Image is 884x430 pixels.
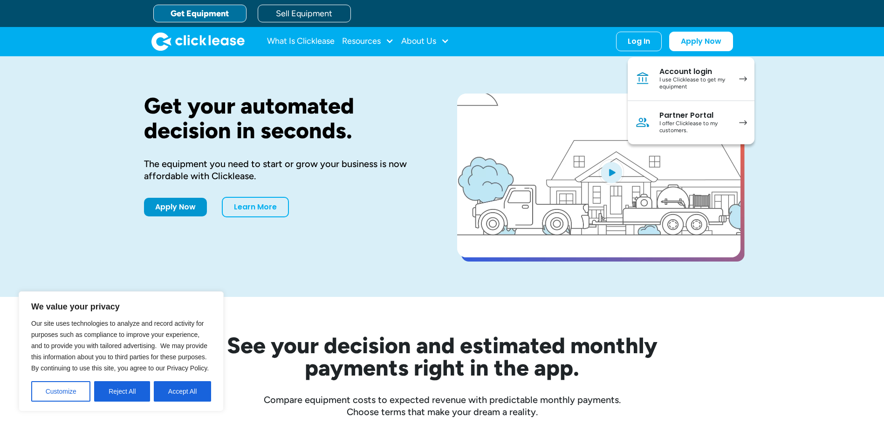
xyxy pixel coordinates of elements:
[144,158,427,182] div: The equipment you need to start or grow your business is now affordable with Clicklease.
[628,37,650,46] div: Log In
[635,71,650,86] img: Bank icon
[401,32,449,51] div: About Us
[669,32,733,51] a: Apply Now
[635,115,650,130] img: Person icon
[94,381,150,402] button: Reject All
[31,301,211,312] p: We value your privacy
[739,76,747,81] img: arrow
[144,394,740,418] div: Compare equipment costs to expected revenue with predictable monthly payments. Choose terms that ...
[628,57,754,144] nav: Log In
[659,111,730,120] div: Partner Portal
[659,76,730,91] div: I use Clicklease to get my equipment
[153,5,247,22] a: Get Equipment
[31,320,209,372] span: Our site uses technologies to analyze and record activity for purposes such as compliance to impr...
[31,381,90,402] button: Customize
[144,94,427,143] h1: Get your automated decision in seconds.
[599,159,624,185] img: Blue play button logo on a light blue circular background
[659,67,730,76] div: Account login
[628,101,754,144] a: Partner PortalI offer Clicklease to my customers.
[659,120,730,134] div: I offer Clicklease to my customers.
[151,32,245,51] img: Clicklease logo
[457,94,740,257] a: open lightbox
[258,5,351,22] a: Sell Equipment
[144,198,207,216] a: Apply Now
[222,197,289,217] a: Learn More
[154,381,211,402] button: Accept All
[739,120,747,125] img: arrow
[19,291,224,411] div: We value your privacy
[267,32,335,51] a: What Is Clicklease
[181,334,703,379] h2: See your decision and estimated monthly payments right in the app.
[628,57,754,101] a: Account loginI use Clicklease to get my equipment
[151,32,245,51] a: home
[342,32,394,51] div: Resources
